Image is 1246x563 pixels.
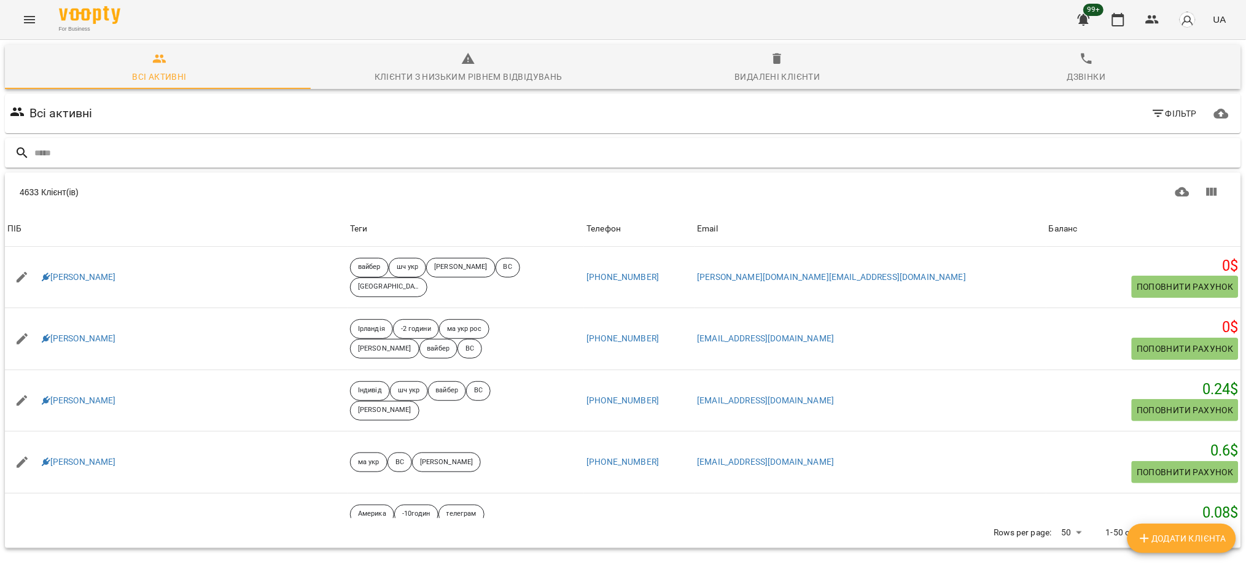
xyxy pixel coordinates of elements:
[994,527,1052,539] p: Rows per page:
[1067,69,1106,84] div: Дзвінки
[395,457,404,468] p: ВС
[350,381,390,401] div: Індивід
[350,319,393,339] div: Ірландія
[412,452,481,472] div: [PERSON_NAME]
[1179,11,1196,28] img: avatar_s.png
[697,222,718,236] div: Sort
[697,222,1044,236] span: Email
[1049,503,1239,522] h5: 0.08 $
[586,457,659,467] a: [PHONE_NUMBER]
[1132,399,1239,421] button: Поповнити рахунок
[697,222,718,236] div: Email
[375,69,563,84] div: Клієнти з низьким рівнем відвідувань
[350,222,582,236] div: Теги
[1106,527,1156,539] p: 1-50 of 4633
[42,395,116,407] a: [PERSON_NAME]
[586,333,659,343] a: [PHONE_NUMBER]
[586,272,659,282] a: [PHONE_NUMBER]
[504,262,512,273] p: ВС
[15,5,44,34] button: Menu
[586,222,692,236] span: Телефон
[439,319,489,339] div: ма укр рос
[697,272,966,282] a: [PERSON_NAME][DOMAIN_NAME][EMAIL_ADDRESS][DOMAIN_NAME]
[458,339,482,359] div: ВС
[1132,276,1239,298] button: Поповнити рахунок
[42,271,116,284] a: [PERSON_NAME]
[358,324,385,335] p: Ірландія
[420,457,473,468] p: [PERSON_NAME]
[350,505,394,524] div: Америка
[394,505,438,524] div: -10годин
[586,395,659,405] a: [PHONE_NUMBER]
[427,344,450,354] p: вайбер
[389,258,427,278] div: шч укр
[1049,380,1239,399] h5: 0.24 $
[350,452,387,472] div: ма укр
[1137,531,1226,546] span: Додати клієнта
[1137,279,1234,294] span: Поповнити рахунок
[350,258,389,278] div: вайбер
[390,381,428,401] div: шч укр
[1137,341,1234,356] span: Поповнити рахунок
[586,222,621,236] div: Sort
[1151,106,1197,121] span: Фільтр
[1049,318,1239,337] h5: 0 $
[350,339,419,359] div: [PERSON_NAME]
[350,278,427,297] div: [GEOGRAPHIC_DATA]
[466,381,491,401] div: ВС
[358,344,411,354] p: [PERSON_NAME]
[1209,8,1231,31] button: UA
[434,262,487,273] p: [PERSON_NAME]
[1049,257,1239,276] h5: 0 $
[29,104,93,123] h6: Всі активні
[697,457,834,467] a: [EMAIL_ADDRESS][DOMAIN_NAME]
[734,69,820,84] div: Видалені клієнти
[350,401,419,421] div: [PERSON_NAME]
[402,509,430,519] p: -10годин
[1049,441,1239,460] h5: 0.6 $
[1168,177,1197,207] button: Завантажити CSV
[1127,524,1236,553] button: Додати клієнта
[59,6,120,24] img: Voopty Logo
[358,386,382,396] p: Індивід
[401,324,431,335] p: -2 години
[1137,403,1234,417] span: Поповнити рахунок
[474,386,483,396] p: ВС
[438,505,485,524] div: телеграм
[1147,103,1202,125] button: Фільтр
[7,222,21,236] div: Sort
[1084,4,1104,16] span: 99+
[358,509,386,519] p: Америка
[397,262,419,273] p: шч укр
[1132,461,1239,483] button: Поповнити рахунок
[419,339,458,359] div: вайбер
[7,222,345,236] span: ПІБ
[358,262,381,273] p: вайбер
[393,319,439,339] div: -2 години
[426,258,495,278] div: [PERSON_NAME]
[132,69,186,84] div: Всі активні
[1197,518,1226,548] button: Next Page
[7,222,21,236] div: ПІБ
[42,456,116,468] a: [PERSON_NAME]
[446,509,477,519] p: телеграм
[697,395,834,405] a: [EMAIL_ADDRESS][DOMAIN_NAME]
[59,25,120,33] span: For Business
[1049,222,1078,236] div: Sort
[20,186,623,198] div: 4633 Клієнт(ів)
[1213,13,1226,26] span: UA
[1132,338,1239,360] button: Поповнити рахунок
[465,344,474,354] p: ВС
[1137,465,1234,480] span: Поповнити рахунок
[697,333,834,343] a: [EMAIL_ADDRESS][DOMAIN_NAME]
[1197,177,1226,207] button: Показати колонки
[358,457,380,468] p: ма укр
[398,386,420,396] p: шч укр
[387,452,412,472] div: ВС
[1049,222,1078,236] div: Баланс
[586,222,621,236] div: Телефон
[1049,222,1239,236] span: Баланс
[358,282,419,292] p: [GEOGRAPHIC_DATA]
[428,381,467,401] div: вайбер
[1057,524,1086,542] div: 50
